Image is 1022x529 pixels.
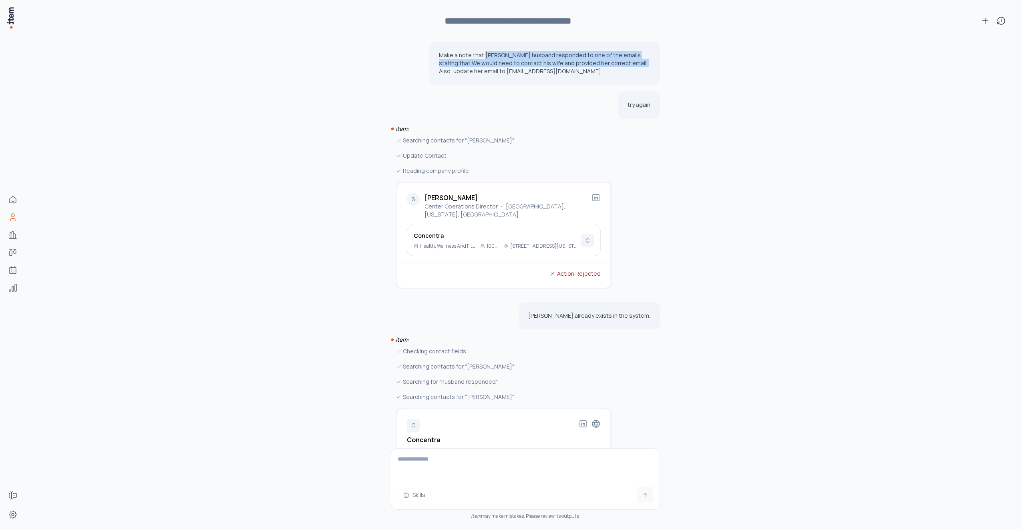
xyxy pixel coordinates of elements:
button: Skills [398,489,431,501]
p: [STREET_ADDRESS][US_STATE] [510,243,578,249]
div: C [581,234,594,247]
a: Home [5,192,21,208]
div: may make mistakes. Please review its outputs. [391,513,660,519]
p: Make a note that [PERSON_NAME] husband responded to one of the emails stating that We would need ... [439,51,650,75]
p: try again [628,101,650,109]
div: Searching contacts for "[PERSON_NAME]" [396,136,612,145]
h2: [PERSON_NAME] [424,193,591,202]
i: item: [396,336,409,343]
p: Health, Wellness And Fitness [413,448,476,454]
p: [PERSON_NAME] already exists in the system. [528,312,650,320]
div: Searching contacts for "[PERSON_NAME]" [396,393,612,401]
a: People [5,209,21,225]
p: Health, Wellness And Fitness [420,243,477,249]
p: Center Operations Director ・ [GEOGRAPHIC_DATA], [US_STATE], [GEOGRAPHIC_DATA] [424,202,591,218]
h3: Concentra [414,232,578,240]
div: Action Rejected [549,269,601,278]
span: Skills [412,491,425,499]
div: Checking contact fields [396,347,612,356]
div: Reading company profile [396,166,612,175]
a: Companies [5,227,21,243]
i: item [471,513,481,519]
div: S [407,193,420,206]
a: Deals [5,244,21,260]
p: [STREET_ADDRESS][US_STATE] [511,448,585,454]
img: Item Brain Logo [6,6,14,29]
button: New conversation [977,13,993,29]
h2: Concentra [407,435,441,445]
div: Update Contact [396,151,612,160]
div: C [407,419,420,432]
a: Forms [5,487,21,503]
p: 10001+ [487,243,501,249]
a: Settings [5,507,21,523]
a: Agents [5,262,21,278]
p: 10001+ [485,448,501,454]
a: Analytics [5,280,21,296]
i: item: [396,125,409,132]
div: Searching for "husband responded" [396,377,612,386]
div: Searching contacts for "[PERSON_NAME]" [396,362,612,371]
button: View history [993,13,1009,29]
